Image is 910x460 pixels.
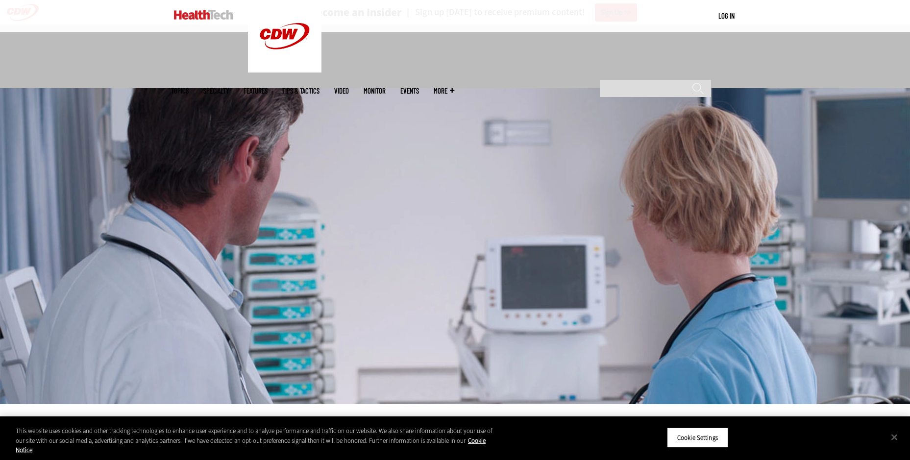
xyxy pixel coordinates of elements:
[16,426,500,455] div: This website uses cookies and other tracking technologies to enhance user experience and to analy...
[434,87,454,95] span: More
[718,11,735,21] div: User menu
[244,87,268,95] a: Features
[718,11,735,20] a: Log in
[174,10,233,20] img: Home
[171,87,189,95] span: Topics
[16,436,486,455] a: More information about your privacy
[334,87,349,95] a: Video
[248,65,321,75] a: CDW
[282,87,320,95] a: Tips & Tactics
[203,87,229,95] span: Specialty
[667,427,728,448] button: Cookie Settings
[884,426,905,448] button: Close
[364,87,386,95] a: MonITor
[400,87,419,95] a: Events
